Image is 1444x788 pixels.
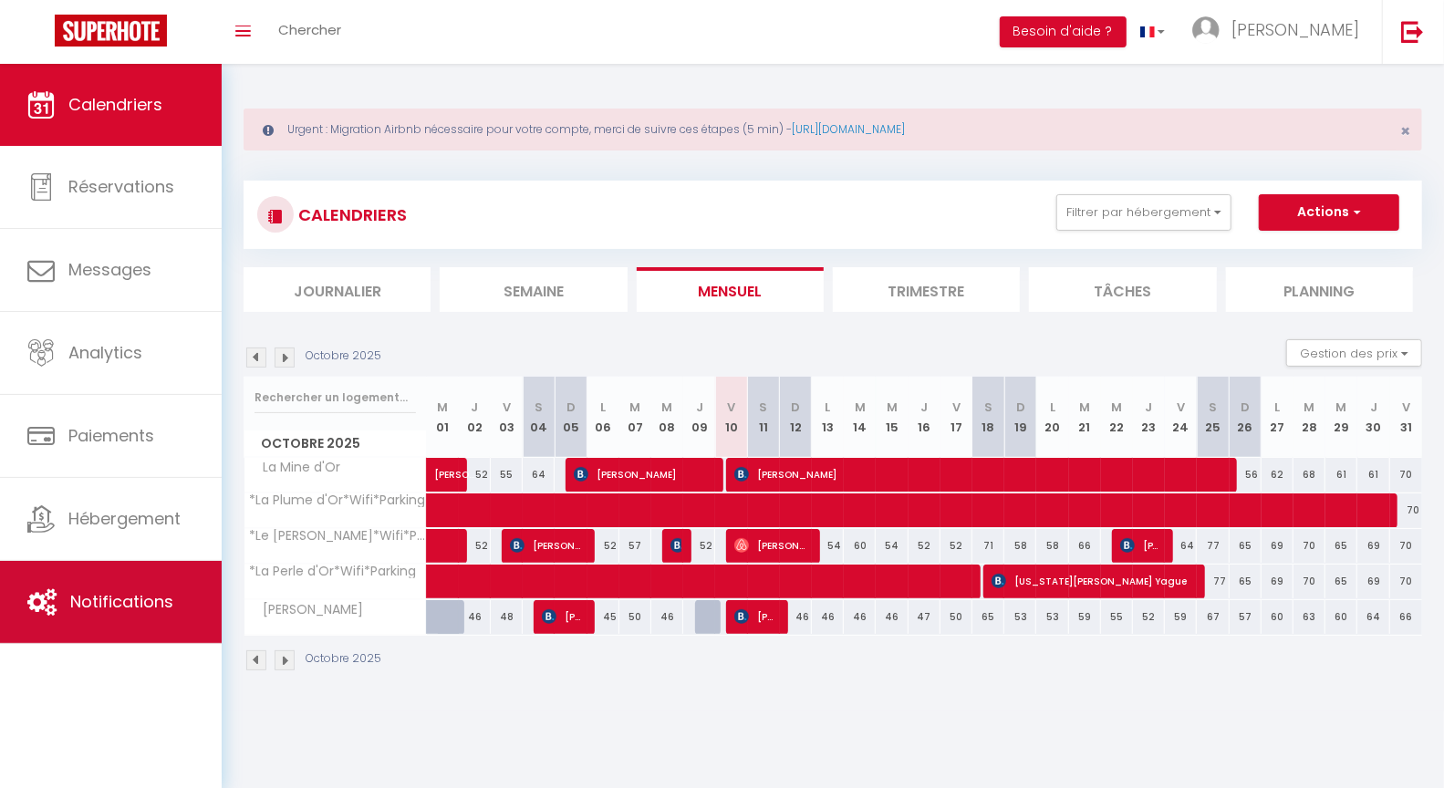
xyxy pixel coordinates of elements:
span: Paiements [68,424,154,447]
div: 61 [1325,458,1357,492]
span: [PERSON_NAME] [510,528,585,563]
div: 46 [459,600,491,634]
span: *La Perle d'Or*Wifi*Parking [247,565,417,578]
div: 46 [651,600,683,634]
button: Close [1400,123,1410,140]
div: 53 [1004,600,1036,634]
th: 08 [651,377,683,458]
abbr: V [952,399,961,416]
div: 52 [587,529,619,563]
div: 70 [1390,458,1422,492]
abbr: S [984,399,992,416]
span: [US_STATE][PERSON_NAME] Yague [992,564,1194,598]
th: 27 [1262,377,1293,458]
div: 62 [1262,458,1293,492]
abbr: J [1370,399,1377,416]
div: 65 [1325,529,1357,563]
abbr: V [1177,399,1185,416]
th: 26 [1230,377,1262,458]
abbr: J [920,399,928,416]
div: 67 [1197,600,1229,634]
abbr: V [503,399,511,416]
span: [PERSON_NAME] [1231,18,1359,41]
button: Besoin d'aide ? [1000,16,1127,47]
abbr: M [887,399,898,416]
th: 09 [683,377,715,458]
th: 17 [940,377,972,458]
abbr: L [1274,399,1280,416]
abbr: L [600,399,606,416]
span: Notifications [70,590,173,613]
abbr: S [535,399,543,416]
div: 60 [1262,600,1293,634]
div: Urgent : Migration Airbnb nécessaire pour votre compte, merci de suivre ces étapes (5 min) - [244,109,1422,150]
li: Semaine [440,267,627,312]
th: 06 [587,377,619,458]
div: 45 [587,600,619,634]
div: 46 [812,600,844,634]
div: 46 [780,600,812,634]
div: 60 [844,529,876,563]
abbr: S [1209,399,1217,416]
div: 58 [1036,529,1068,563]
div: 69 [1262,565,1293,598]
th: 23 [1133,377,1165,458]
abbr: V [1402,399,1410,416]
th: 18 [972,377,1004,458]
a: [URL][DOMAIN_NAME] [792,121,905,137]
div: 70 [1390,529,1422,563]
abbr: L [826,399,831,416]
div: 50 [619,600,651,634]
span: Hébergement [68,507,181,530]
img: Super Booking [55,15,167,47]
button: Gestion des prix [1286,339,1422,367]
span: Messages [68,258,151,281]
th: 05 [555,377,587,458]
div: 64 [1357,600,1389,634]
th: 13 [812,377,844,458]
abbr: V [727,399,735,416]
li: Planning [1226,267,1413,312]
th: 25 [1197,377,1229,458]
abbr: M [662,399,673,416]
th: 30 [1357,377,1389,458]
div: 63 [1293,600,1325,634]
span: [PERSON_NAME] [1120,528,1163,563]
span: Analytics [68,341,142,364]
abbr: S [760,399,768,416]
div: 57 [1230,600,1262,634]
button: Filtrer par hébergement [1056,194,1231,231]
div: 77 [1197,529,1229,563]
div: 70 [1293,565,1325,598]
div: 46 [844,600,876,634]
abbr: M [1111,399,1122,416]
button: Actions [1259,194,1399,231]
div: 47 [909,600,940,634]
div: 56 [1230,458,1262,492]
div: 68 [1293,458,1325,492]
span: *La Plume d'Or*Wifi*Parking [247,493,426,507]
li: Mensuel [637,267,824,312]
th: 07 [619,377,651,458]
div: 52 [1133,600,1165,634]
div: 69 [1357,529,1389,563]
div: 70 [1390,565,1422,598]
th: 20 [1036,377,1068,458]
input: Rechercher un logement... [255,381,416,414]
div: 65 [1230,565,1262,598]
div: 65 [1325,565,1357,598]
div: 66 [1069,529,1101,563]
abbr: M [1336,399,1347,416]
span: [PERSON_NAME] [542,599,585,634]
abbr: M [855,399,866,416]
span: [PERSON_NAME] [734,528,809,563]
a: [PERSON_NAME] [427,458,459,493]
th: 22 [1101,377,1133,458]
th: 03 [491,377,523,458]
div: 48 [491,600,523,634]
th: 12 [780,377,812,458]
th: 16 [909,377,940,458]
div: 60 [1325,600,1357,634]
div: 57 [619,529,651,563]
span: [PERSON_NAME] [574,457,712,492]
